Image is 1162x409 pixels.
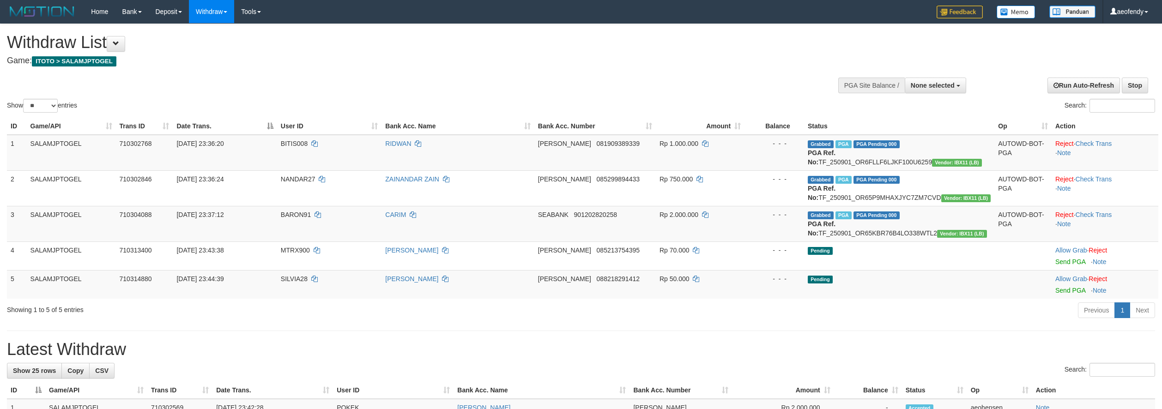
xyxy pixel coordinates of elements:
span: Vendor URL: https://dashboard.q2checkout.com/secure [937,230,987,238]
span: 710314880 [120,275,152,283]
h4: Game: [7,56,765,66]
a: Check Trans [1076,211,1112,218]
td: · · [1052,170,1158,206]
span: [PERSON_NAME] [538,175,591,183]
td: · [1052,241,1158,270]
span: 710302846 [120,175,152,183]
input: Search: [1089,99,1155,113]
span: Pending [808,247,833,255]
a: Check Trans [1076,175,1112,183]
span: None selected [911,82,955,89]
span: ITOTO > SALAMJPTOGEL [32,56,116,66]
img: panduan.png [1049,6,1095,18]
td: SALAMJPTOGEL [27,270,116,299]
label: Show entries [7,99,77,113]
span: [DATE] 23:36:20 [176,140,224,147]
span: PGA Pending [853,140,900,148]
th: Trans ID: activate to sort column ascending [116,118,173,135]
td: SALAMJPTOGEL [27,135,116,171]
td: SALAMJPTOGEL [27,170,116,206]
span: Marked by aeoameng [835,211,852,219]
span: Vendor URL: https://dashboard.q2checkout.com/secure [932,159,982,167]
img: Button%20Memo.svg [997,6,1035,18]
h1: Latest Withdraw [7,340,1155,359]
a: CSV [89,363,115,379]
div: - - - [748,274,800,283]
div: PGA Site Balance / [838,78,905,93]
span: 710302768 [120,140,152,147]
a: 1 [1114,302,1130,318]
span: [PERSON_NAME] [538,275,591,283]
span: SILVIA28 [281,275,308,283]
a: RIDWAN [385,140,411,147]
span: PGA Pending [853,176,900,184]
a: Copy [61,363,90,379]
a: Reject [1089,247,1107,254]
span: NANDAR27 [281,175,315,183]
a: Check Trans [1076,140,1112,147]
span: MTRX900 [281,247,310,254]
div: - - - [748,246,800,255]
a: Reject [1089,275,1107,283]
a: Send PGA [1055,287,1085,294]
span: Show 25 rows [13,367,56,374]
span: Rp 50.000 [660,275,690,283]
td: SALAMJPTOGEL [27,241,116,270]
a: Note [1093,258,1107,265]
span: Copy 085213754395 to clipboard [597,247,640,254]
td: TF_250901_OR65P9MHAXJYC7ZM7CVD [804,170,994,206]
span: Rp 2.000.000 [660,211,698,218]
th: Op: activate to sort column ascending [967,382,1032,399]
td: TF_250901_OR65KBR76B4LO338WTL2 [804,206,994,241]
td: · [1052,270,1158,299]
th: Bank Acc. Name: activate to sort column ascending [381,118,534,135]
th: Amount: activate to sort column ascending [732,382,834,399]
a: Note [1093,287,1107,294]
a: Run Auto-Refresh [1047,78,1120,93]
a: [PERSON_NAME] [385,247,438,254]
label: Search: [1065,363,1155,377]
th: Bank Acc. Number: activate to sort column ascending [534,118,656,135]
span: Grabbed [808,211,834,219]
span: Rp 750.000 [660,175,693,183]
span: Rp 70.000 [660,247,690,254]
a: ZAINANDAR ZAIN [385,175,439,183]
a: CARIM [385,211,406,218]
td: AUTOWD-BOT-PGA [994,170,1052,206]
th: Date Trans.: activate to sort column descending [173,118,277,135]
h1: Withdraw List [7,33,765,52]
a: Send PGA [1055,258,1085,265]
th: Game/API: activate to sort column ascending [27,118,116,135]
td: 4 [7,241,27,270]
a: Note [1057,185,1071,192]
div: - - - [748,139,800,148]
span: [DATE] 23:44:39 [176,275,224,283]
span: Grabbed [808,176,834,184]
a: [PERSON_NAME] [385,275,438,283]
div: Showing 1 to 5 of 5 entries [7,301,477,314]
th: Date Trans.: activate to sort column ascending [212,382,333,399]
button: None selected [905,78,966,93]
th: User ID: activate to sort column ascending [333,382,454,399]
span: Marked by aeohensen [835,176,852,184]
span: Copy [67,367,84,374]
div: - - - [748,174,800,184]
b: PGA Ref. No: [808,220,835,237]
span: · [1055,275,1089,283]
span: SEABANK [538,211,569,218]
td: · · [1052,206,1158,241]
th: Bank Acc. Number: activate to sort column ascending [629,382,732,399]
span: CSV [95,367,109,374]
span: Rp 1.000.000 [660,140,698,147]
a: Show 25 rows [7,363,62,379]
span: 710304088 [120,211,152,218]
th: Trans ID: activate to sort column ascending [147,382,212,399]
td: 1 [7,135,27,171]
span: [DATE] 23:36:24 [176,175,224,183]
td: AUTOWD-BOT-PGA [994,206,1052,241]
span: BITIS008 [281,140,308,147]
th: User ID: activate to sort column ascending [277,118,381,135]
td: 5 [7,270,27,299]
div: - - - [748,210,800,219]
span: · [1055,247,1089,254]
